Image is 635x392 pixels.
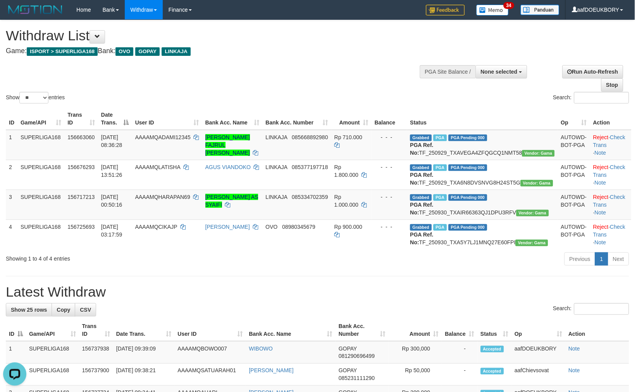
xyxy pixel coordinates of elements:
[6,92,65,104] label: Show entries
[266,134,287,140] span: LINKAJA
[512,364,566,386] td: aafChievsovat
[335,194,359,208] span: Rp 1.000.000
[566,319,629,341] th: Action
[57,307,70,313] span: Copy
[593,224,609,230] a: Reject
[407,219,558,249] td: TF_250930_TXA5Y7LJ1MNQ27E60FPI
[563,65,623,78] a: Run Auto-Refresh
[407,130,558,160] td: TF_250929_TXAVEGA4ZFQGCQ1NMT58
[249,345,273,352] a: WIBOWO
[449,224,487,231] span: PGA Pending
[202,108,263,130] th: Bank Acc. Name: activate to sort column ascending
[6,303,52,316] a: Show 25 rows
[174,341,246,364] td: AAAAMQBOWO007
[433,224,447,231] span: Marked by aafnonsreyleab
[67,194,95,200] span: 156717213
[590,219,632,249] td: · ·
[426,5,465,16] img: Feedback.jpg
[410,231,433,245] b: PGA Ref. No:
[282,224,316,230] span: Copy 08980345679 to clipboard
[80,307,91,313] span: CSV
[205,134,250,156] a: [PERSON_NAME] FAJRUL [PERSON_NAME]
[6,4,65,16] img: MOTION_logo.png
[593,134,609,140] a: Reject
[478,319,512,341] th: Status: activate to sort column ascending
[410,194,432,201] span: Grabbed
[75,303,96,316] a: CSV
[205,164,251,170] a: AGUS VIANDOKO
[521,180,553,187] span: Vendor URL: https://trx31.1velocity.biz
[162,47,191,56] span: LINKAJA
[516,240,548,246] span: Vendor URL: https://trx31.1velocity.biz
[132,108,202,130] th: User ID: activate to sort column ascending
[590,130,632,160] td: · ·
[67,134,95,140] span: 156663060
[17,130,64,160] td: SUPERLIGA168
[336,319,389,341] th: Bank Acc. Number: activate to sort column ascending
[113,364,175,386] td: [DATE] 09:38:21
[113,319,175,341] th: Date Trans.: activate to sort column ascending
[593,134,625,148] a: Check Trans
[601,78,623,92] a: Stop
[6,28,416,43] h1: Withdraw List
[67,164,95,170] span: 156676293
[174,364,246,386] td: AAAAMQSATUARAH01
[522,150,555,157] span: Vendor URL: https://trx31.1velocity.biz
[6,130,17,160] td: 1
[116,47,133,56] span: OVO
[79,364,113,386] td: 156737900
[266,164,287,170] span: LINKAJA
[101,134,123,148] span: [DATE] 08:36:28
[135,47,160,56] span: GOPAY
[26,364,79,386] td: SUPERLIGA168
[593,164,625,178] a: Check Trans
[433,194,447,201] span: Marked by aafnonsreyleab
[113,341,175,364] td: [DATE] 09:39:09
[595,209,606,216] a: Note
[410,135,432,141] span: Grabbed
[292,164,328,170] span: Copy 085377197718 to clipboard
[79,341,113,364] td: 156737938
[6,108,17,130] th: ID
[11,307,47,313] span: Show 25 rows
[374,163,404,171] div: - - -
[449,194,487,201] span: PGA Pending
[564,252,595,266] a: Previous
[335,224,362,230] span: Rp 900.000
[569,345,580,352] a: Note
[266,194,287,200] span: LINKAJA
[374,133,404,141] div: - - -
[476,65,527,78] button: None selected
[26,341,79,364] td: SUPERLIGA168
[410,142,433,156] b: PGA Ref. No:
[371,108,407,130] th: Balance
[6,252,259,262] div: Showing 1 to 4 of 4 entries
[374,193,404,201] div: - - -
[339,345,357,352] span: GOPAY
[593,224,625,238] a: Check Trans
[481,69,518,75] span: None selected
[481,368,504,375] span: Accepted
[262,108,331,130] th: Bank Acc. Number: activate to sort column ascending
[6,160,17,190] td: 2
[433,135,447,141] span: Marked by aafchhiseyha
[331,108,372,130] th: Amount: activate to sort column ascending
[19,92,48,104] select: Showentries
[558,190,590,219] td: AUTOWD-BOT-PGA
[558,130,590,160] td: AUTOWD-BOT-PGA
[504,2,514,9] span: 34
[516,210,549,216] span: Vendor URL: https://trx31.1velocity.biz
[6,341,26,364] td: 1
[574,303,629,315] input: Search:
[135,194,190,200] span: AAAAMQHARAPAN69
[593,194,625,208] a: Check Trans
[512,341,566,364] td: aafDOEUKBORY
[266,224,278,230] span: OVO
[6,319,26,341] th: ID: activate to sort column descending
[481,346,504,352] span: Accepted
[595,180,606,186] a: Note
[558,160,590,190] td: AUTOWD-BOT-PGA
[388,319,442,341] th: Amount: activate to sort column ascending
[410,202,433,216] b: PGA Ref. No:
[595,239,606,245] a: Note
